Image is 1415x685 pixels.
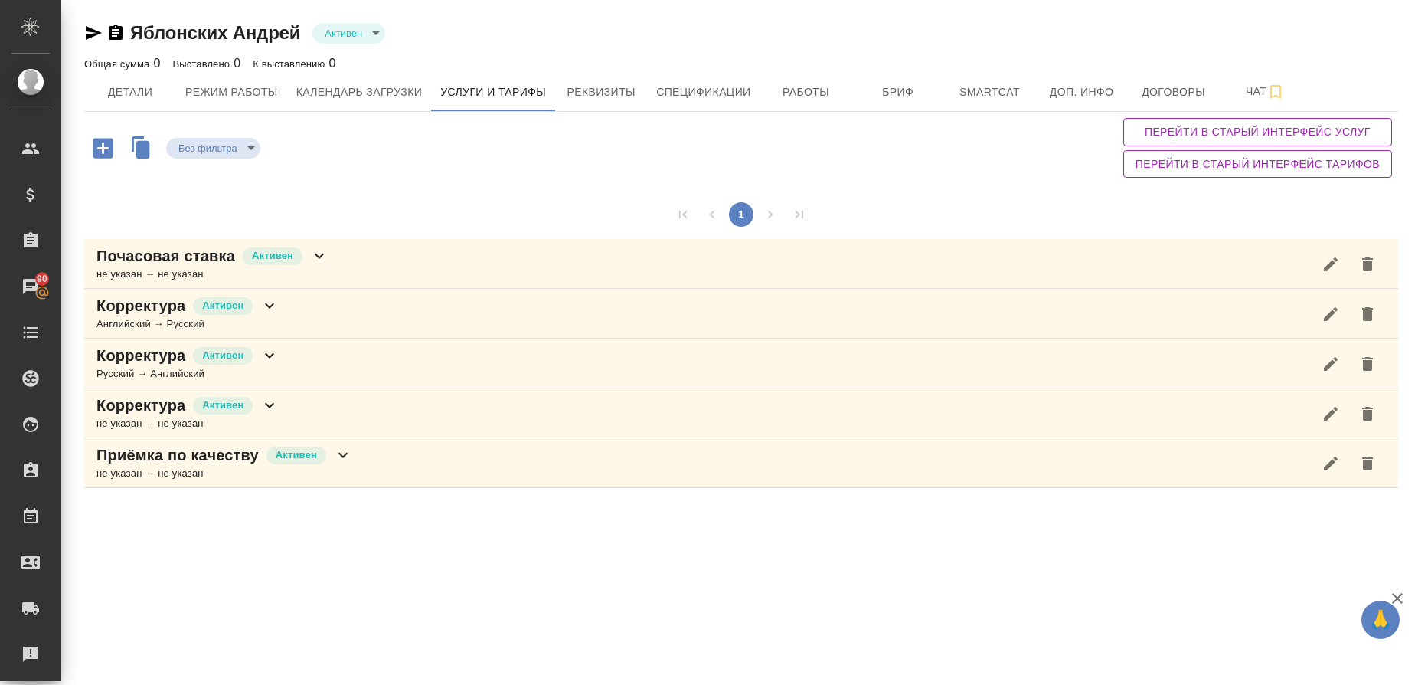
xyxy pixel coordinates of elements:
span: Детали [93,83,167,102]
button: Удалить услугу [1349,395,1386,432]
div: Русский → Английский [96,366,279,382]
div: Приёмка по качествуАктивенне указан → не указан [84,438,1398,488]
button: Редактировать услугу [1312,346,1349,382]
p: Активен [252,248,293,264]
div: Английский → Русский [96,316,279,332]
button: Редактировать услугу [1312,246,1349,283]
div: КорректураАктивенАнглийский → Русский [84,289,1398,339]
p: Приёмка по качеству [96,444,259,466]
p: Выставлено [173,58,234,70]
p: Активен [202,348,243,363]
div: 0 [84,54,161,73]
div: 0 [173,54,241,73]
p: Активен [202,298,243,313]
a: 90 [4,267,57,306]
button: Перейти в старый интерфейс тарифов [1123,150,1392,179]
button: Удалить услугу [1349,296,1386,333]
p: Общая сумма [84,58,153,70]
span: Перейти в старый интерфейс услуг [1136,123,1380,142]
div: Почасовая ставкаАктивенне указан → не указан [84,239,1398,289]
div: не указан → не указан [96,466,352,481]
span: Smartcat [953,83,1027,102]
button: Добавить услугу [82,133,124,164]
div: Активен [312,23,385,44]
button: Скопировать ссылку для ЯМессенджера [84,24,103,42]
p: Активен [202,398,243,413]
span: Режим работы [185,83,278,102]
button: Без фильтра [174,142,242,155]
span: Спецификации [656,83,750,102]
span: 🙏 [1368,604,1394,636]
button: Удалить услугу [1349,246,1386,283]
p: Корректура [96,295,185,316]
p: Корректура [96,345,185,366]
button: Удалить услугу [1349,346,1386,382]
nav: pagination navigation [668,202,814,227]
button: Скопировать услуги другого исполнителя [124,133,166,167]
span: Доп. инфо [1045,83,1119,102]
span: Календарь загрузки [296,83,423,102]
span: Перейти в старый интерфейс тарифов [1136,155,1380,174]
div: КорректураАктивенРусский → Английский [84,339,1398,388]
p: К выставлению [253,58,328,70]
button: Активен [320,27,367,40]
button: 🙏 [1361,601,1400,639]
span: Работы [770,83,843,102]
span: Договоры [1137,83,1211,102]
button: Удалить услугу [1349,445,1386,482]
span: Чат [1229,82,1302,101]
span: Реквизиты [564,83,638,102]
span: Услуги и тарифы [440,83,546,102]
p: Почасовая ставка [96,245,235,267]
div: 0 [253,54,335,73]
button: Редактировать услугу [1312,395,1349,432]
p: Корректура [96,395,185,416]
a: Яблонских Андрей [130,22,300,43]
svg: Подписаться [1266,83,1285,101]
button: Редактировать услугу [1312,445,1349,482]
span: 90 [28,271,57,287]
button: Перейти в старый интерфейс услуг [1123,118,1392,146]
div: не указан → не указан [96,267,328,282]
div: КорректураАктивенне указан → не указан [84,388,1398,438]
button: Скопировать ссылку [106,24,125,42]
div: Активен [166,138,260,159]
p: Активен [276,447,317,463]
button: Редактировать услугу [1312,296,1349,333]
span: Бриф [861,83,935,102]
div: не указан → не указан [96,416,279,431]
